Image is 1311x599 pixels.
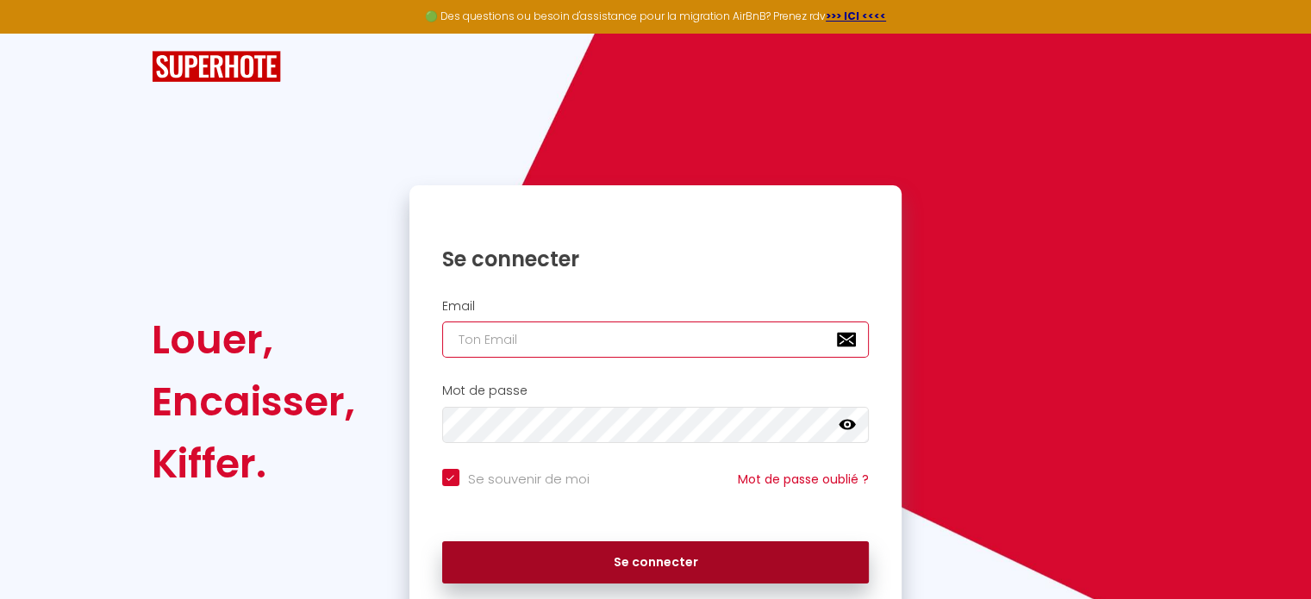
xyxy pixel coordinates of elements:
[442,299,870,314] h2: Email
[442,384,870,398] h2: Mot de passe
[152,433,355,495] div: Kiffer.
[152,371,355,433] div: Encaisser,
[152,51,281,83] img: SuperHote logo
[826,9,886,23] a: >>> ICI <<<<
[442,541,870,584] button: Se connecter
[442,321,870,358] input: Ton Email
[152,309,355,371] div: Louer,
[738,471,869,488] a: Mot de passe oublié ?
[442,246,870,272] h1: Se connecter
